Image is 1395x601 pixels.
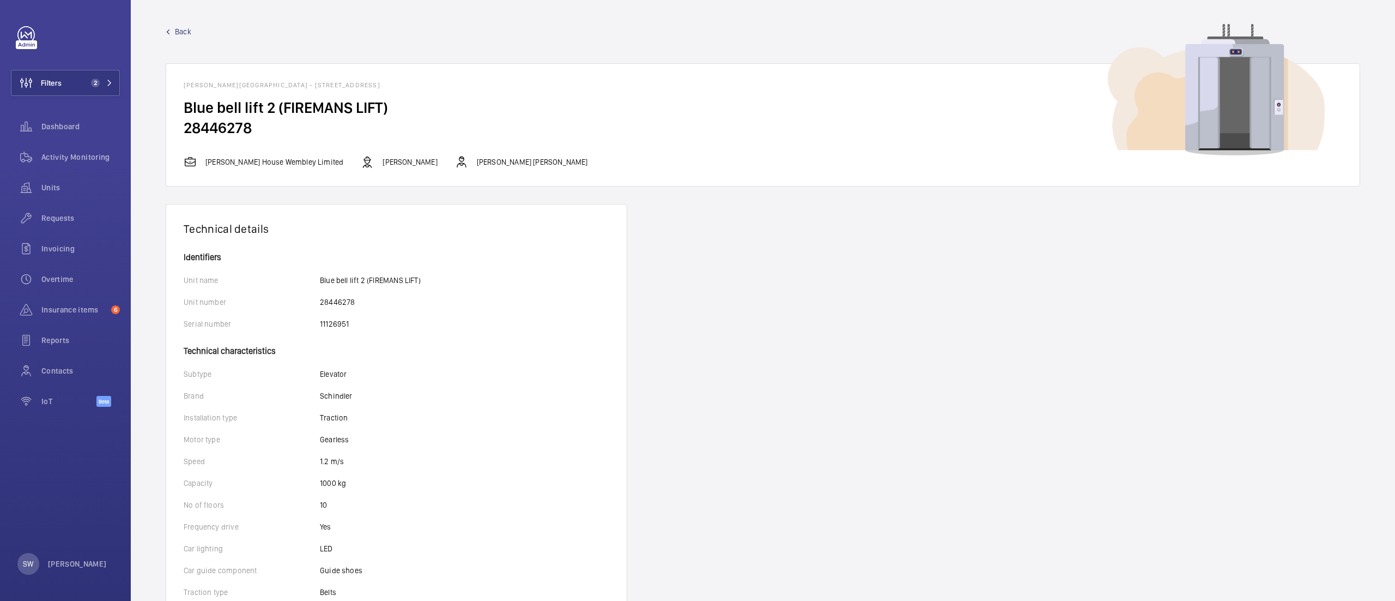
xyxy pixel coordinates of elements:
[184,434,320,445] p: Motor type
[41,152,120,163] span: Activity Monitoring
[320,521,331,532] p: Yes
[320,500,327,510] p: 10
[320,434,349,445] p: Gearless
[111,305,120,314] span: 6
[320,456,344,467] p: 1.2 m/s
[477,157,588,167] p: [PERSON_NAME] [PERSON_NAME]
[23,558,33,569] p: SW
[41,213,120,224] span: Requests
[184,275,320,286] p: Unit name
[41,77,62,88] span: Filters
[184,456,320,467] p: Speed
[184,390,320,401] p: Brand
[184,98,1342,118] h2: Blue bell lift 2 (FIREMANS LIFT)
[320,297,355,308] p: 28446278
[320,412,348,423] p: Traction
[320,275,421,286] p: Blue bell lift 2 (FIREMANS LIFT)
[41,365,120,376] span: Contacts
[184,587,320,598] p: Traction type
[383,157,437,167] p: [PERSON_NAME]
[184,412,320,423] p: Installation type
[184,500,320,510] p: No of floors
[41,274,120,285] span: Overtime
[320,390,353,401] p: Schindler
[11,70,120,96] button: Filters2
[175,26,191,37] span: Back
[184,81,1342,89] h1: [PERSON_NAME][GEOGRAPHIC_DATA] - [STREET_ADDRESS]
[184,369,320,380] p: Subtype
[205,157,343,167] p: [PERSON_NAME] House Wembley Limited
[320,565,362,576] p: Guide shoes
[184,118,1342,138] h2: 28446278
[41,335,120,346] span: Reports
[320,478,346,489] p: 1000 kg
[41,182,120,193] span: Units
[184,297,320,308] p: Unit number
[184,565,320,576] p: Car guide component
[91,79,100,87] span: 2
[184,521,320,532] p: Frequency drive
[41,396,96,407] span: IoT
[184,340,609,356] h4: Technical characteristics
[184,478,320,489] p: Capacity
[320,587,336,598] p: Belts
[48,558,107,569] p: [PERSON_NAME]
[184,543,320,554] p: Car lighting
[184,253,609,262] h4: Identifiers
[1108,24,1325,156] img: device image
[41,121,120,132] span: Dashboard
[41,243,120,254] span: Invoicing
[320,369,347,380] p: Elevator
[184,222,609,236] h1: Technical details
[320,318,349,329] p: 11126951
[184,318,320,329] p: Serial number
[96,396,111,407] span: Beta
[320,543,333,554] p: LED
[41,304,107,315] span: Insurance items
